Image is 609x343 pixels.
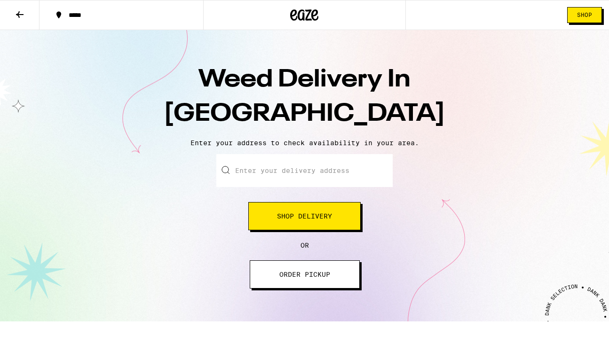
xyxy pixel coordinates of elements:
span: Shop [577,12,592,18]
span: OR [301,242,309,249]
h1: Weed Delivery In [140,63,469,132]
span: [GEOGRAPHIC_DATA] [164,102,445,126]
a: Shop [560,7,609,23]
button: Shop Delivery [248,202,361,230]
button: ORDER PICKUP [250,260,360,288]
button: Shop [567,7,602,23]
p: Enter your address to check availability in your area. [9,139,600,147]
span: Shop Delivery [277,213,332,219]
input: Enter your delivery address [216,154,393,187]
span: ORDER PICKUP [279,271,330,278]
